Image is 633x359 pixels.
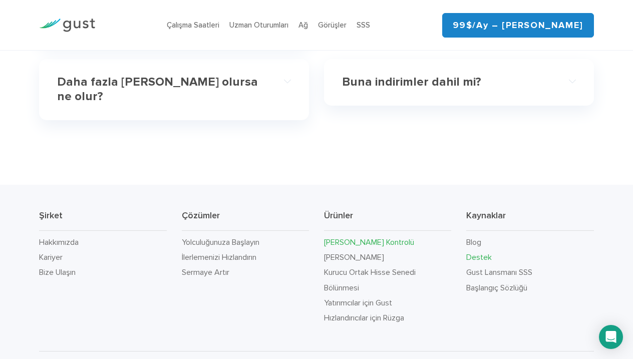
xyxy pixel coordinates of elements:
[298,21,308,30] a: Ağ
[466,267,532,277] a: Gust Lansmanı SSS
[57,75,267,104] h4: Daha fazla [PERSON_NAME] olursa ne olur?
[466,210,593,231] h3: Kaynaklar
[229,21,288,30] a: Uzman Oturumları
[466,252,492,262] a: Destek
[182,267,229,277] a: Sermaye Artır
[442,13,594,38] a: 99$/Ay – [PERSON_NAME]
[39,19,95,32] img: Gust Logosu
[599,325,623,349] div: Intercom Messenger'ı Aç
[324,252,384,262] a: [PERSON_NAME]
[318,21,347,30] a: Görüşler
[357,21,370,30] a: SSS
[39,267,76,277] a: Bize Ulaşın
[324,298,392,307] a: Yatırımcılar için Gust
[324,313,404,322] a: Hızlandırıcılar için Rüzga
[324,237,414,247] a: [PERSON_NAME] Kontrolü
[39,252,63,262] a: Kariyer
[324,210,451,231] h3: Ürünler
[182,237,259,247] a: Yolculuğunuza Başlayın
[182,252,256,262] a: İlerlemenizi Hızlandırın
[466,283,527,292] a: Başlangıç Sözlüğü
[39,210,166,231] h3: Şirket
[324,267,416,292] a: Kurucu Ortak Hisse Senedi Bölünmesi
[466,237,481,247] a: Blog
[167,21,219,30] a: Çalışma Saatleri
[182,210,309,231] h3: Çözümler
[39,237,79,247] a: Hakkımızda
[342,75,552,90] h4: Buna indirimler dahil mi?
